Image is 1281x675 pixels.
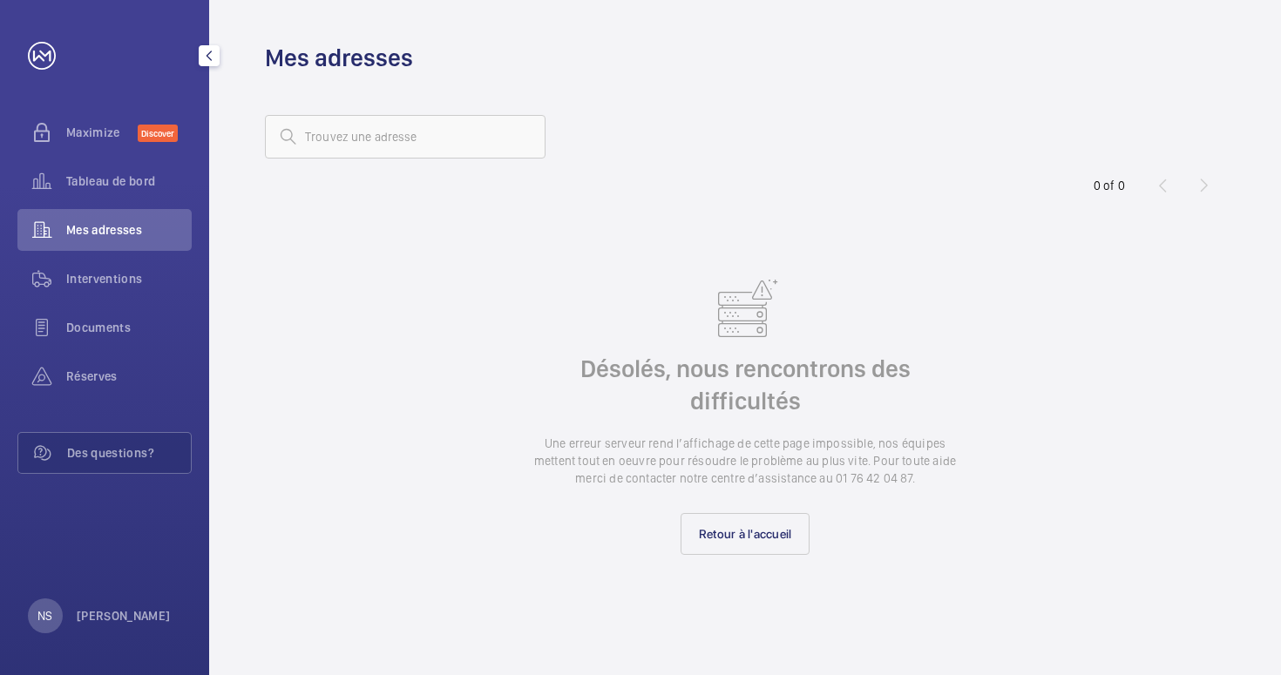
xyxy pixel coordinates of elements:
span: Documents [66,319,192,336]
input: Trouvez une adresse [265,115,546,159]
div: 0 of 0 [1094,177,1125,194]
span: Discover [138,125,178,142]
p: Une erreur serveur rend l’affichage de cette page impossible, nos équipes mettent tout en oeuvre ... [527,435,963,487]
span: Maximize [66,124,138,141]
p: NS [37,607,52,624]
h1: Mes adresses [265,42,413,74]
span: Réserves [66,368,192,385]
span: Des questions? [67,444,191,462]
p: [PERSON_NAME] [77,607,171,624]
a: Retour à l'accueil [681,513,810,555]
span: Interventions [66,270,192,287]
span: Tableau de bord [66,172,192,190]
span: Mes adresses [66,221,192,239]
h2: Désolés, nous rencontrons des difficultés [527,353,963,417]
